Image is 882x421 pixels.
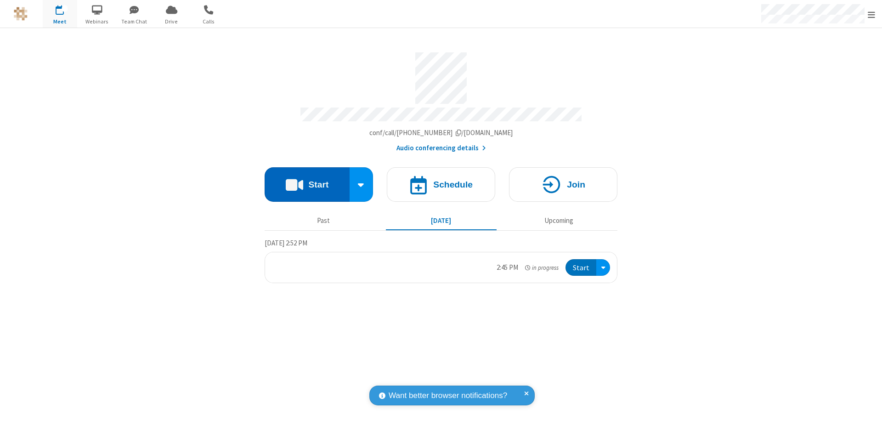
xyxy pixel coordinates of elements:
[14,7,28,21] img: QA Selenium DO NOT DELETE OR CHANGE
[265,46,617,154] section: Account details
[192,17,226,26] span: Calls
[433,180,473,189] h4: Schedule
[497,262,518,273] div: 2:45 PM
[525,263,559,272] em: in progress
[565,259,596,276] button: Start
[265,239,307,247] span: [DATE] 2:52 PM
[62,5,68,12] div: 1
[389,390,507,402] span: Want better browser notifications?
[154,17,189,26] span: Drive
[369,128,513,138] button: Copy my meeting room linkCopy my meeting room link
[596,259,610,276] div: Open menu
[509,167,617,202] button: Join
[308,180,328,189] h4: Start
[43,17,77,26] span: Meet
[265,167,350,202] button: Start
[859,397,875,415] iframe: Chat
[117,17,152,26] span: Team Chat
[396,143,486,154] button: Audio conferencing details
[387,167,495,202] button: Schedule
[268,212,379,229] button: Past
[350,167,373,202] div: Start conference options
[567,180,585,189] h4: Join
[386,212,497,229] button: [DATE]
[80,17,114,26] span: Webinars
[369,128,513,137] span: Copy my meeting room link
[503,212,614,229] button: Upcoming
[265,238,617,284] section: Today's Meetings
